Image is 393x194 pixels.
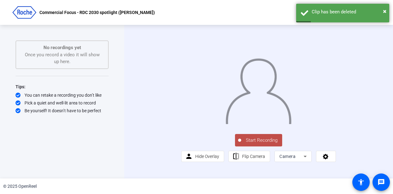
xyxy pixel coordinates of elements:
p: No recordings yet [22,44,102,51]
span: × [383,7,386,15]
div: Pick a quiet and well-lit area to record [16,100,109,106]
div: Once you record a video it will show up here. [22,44,102,65]
mat-icon: person [185,153,193,160]
button: Close [383,7,386,16]
mat-icon: flip [232,153,240,160]
div: © 2025 OpenReel [3,183,37,190]
mat-icon: accessibility [357,178,365,186]
mat-icon: message [377,178,385,186]
button: Hide Overlay [181,151,224,162]
p: Commercial Focus - RDC 2030 spotlight ([PERSON_NAME]) [39,9,155,16]
div: Be yourself! It doesn’t have to be perfect [16,108,109,114]
img: OpenReel logo [12,6,36,19]
span: Flip Camera [242,154,265,159]
div: Clip has been deleted [312,8,385,16]
span: Camera [279,154,296,159]
div: You can retake a recording you don’t like [16,92,109,98]
div: Tips: [16,83,109,90]
button: Start Recording [235,134,282,146]
button: Flip Camera [228,151,270,162]
span: Start Recording [241,137,282,144]
span: Hide Overlay [195,154,219,159]
img: overlay [225,54,292,124]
